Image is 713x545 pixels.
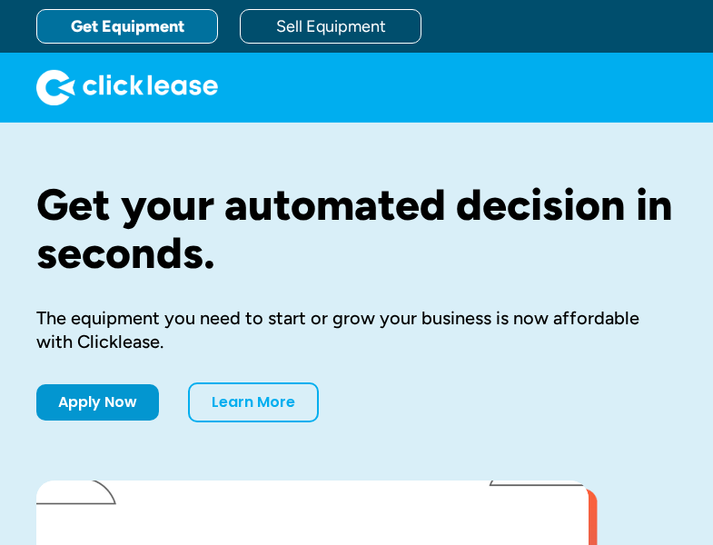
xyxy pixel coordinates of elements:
a: Get Equipment [36,9,218,44]
a: Apply Now [36,384,159,421]
a: home [36,69,218,105]
img: Clicklease logo [36,69,218,105]
a: Learn More [188,382,319,422]
h1: Get your automated decision in seconds. [36,181,677,277]
a: Sell Equipment [240,9,421,44]
div: The equipment you need to start or grow your business is now affordable with Clicklease. [36,306,677,353]
div: menu [644,53,677,122]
